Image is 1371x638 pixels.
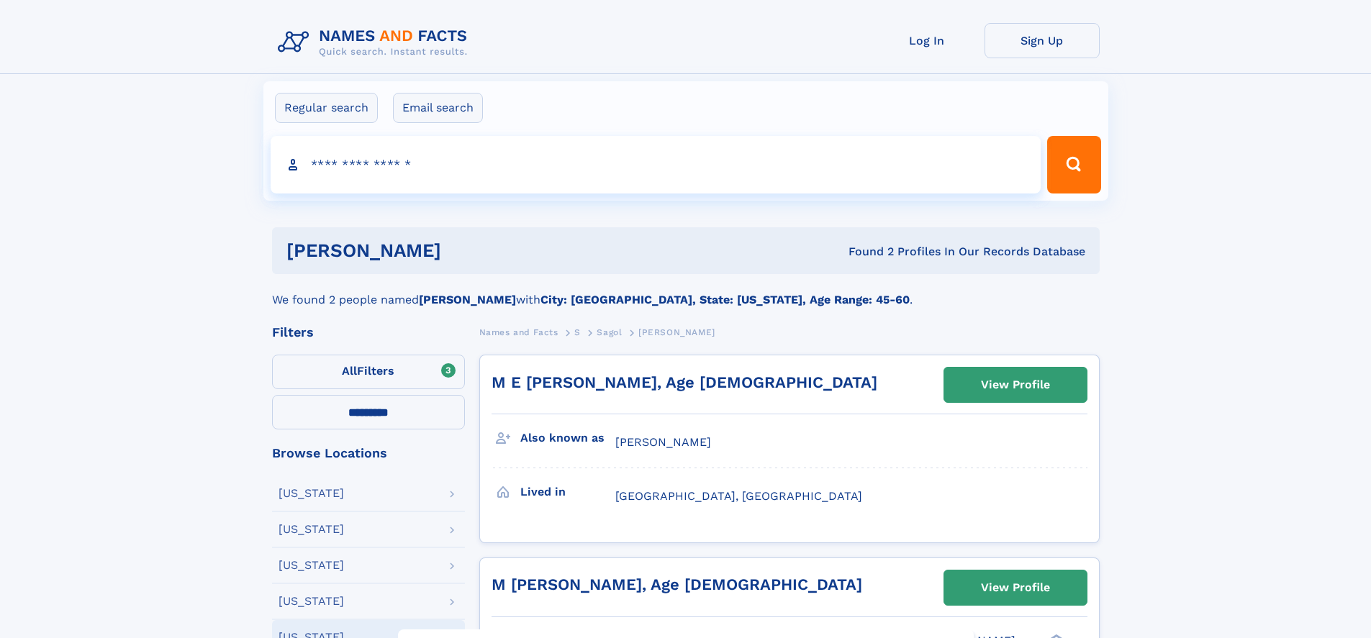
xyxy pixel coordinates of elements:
[479,323,558,341] a: Names and Facts
[272,447,465,460] div: Browse Locations
[275,93,378,123] label: Regular search
[492,575,862,593] a: M [PERSON_NAME], Age [DEMOGRAPHIC_DATA]
[279,524,344,535] div: [US_STATE]
[615,435,711,449] span: [PERSON_NAME]
[271,136,1041,193] input: search input
[272,23,479,62] img: Logo Names and Facts
[272,355,465,389] label: Filters
[279,488,344,499] div: [US_STATE]
[981,368,1050,401] div: View Profile
[597,323,622,341] a: Sagol
[638,327,715,337] span: [PERSON_NAME]
[272,326,465,339] div: Filters
[286,242,645,260] h1: [PERSON_NAME]
[520,426,615,450] h3: Also known as
[342,364,357,378] span: All
[944,570,1087,605] a: View Profile
[645,244,1085,260] div: Found 2 Profiles In Our Records Database
[574,323,581,341] a: S
[279,596,344,607] div: [US_STATE]
[419,293,516,306] b: [PERSON_NAME]
[540,293,910,306] b: City: [GEOGRAPHIC_DATA], State: [US_STATE], Age Range: 45-60
[574,327,581,337] span: S
[597,327,622,337] span: Sagol
[1047,136,1100,193] button: Search Button
[492,373,877,391] a: M E [PERSON_NAME], Age [DEMOGRAPHIC_DATA]
[279,560,344,571] div: [US_STATE]
[520,480,615,504] h3: Lived in
[615,489,862,503] span: [GEOGRAPHIC_DATA], [GEOGRAPHIC_DATA]
[944,368,1087,402] a: View Profile
[272,274,1100,309] div: We found 2 people named with .
[985,23,1100,58] a: Sign Up
[981,571,1050,604] div: View Profile
[393,93,483,123] label: Email search
[869,23,985,58] a: Log In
